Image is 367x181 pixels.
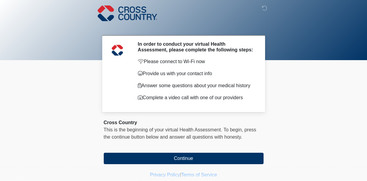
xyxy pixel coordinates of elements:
[104,127,222,132] span: This is the beginning of your virtual Health Assessment.
[138,70,255,77] p: Provide us with your contact info
[104,127,256,140] span: press the continue button below and answer all questions with honesty.
[99,22,268,33] h1: ‎ ‎ ‎
[180,172,181,177] a: |
[104,119,264,126] div: Cross Country
[150,172,180,177] a: Privacy Policy
[138,58,255,65] p: Please connect to Wi-Fi now
[181,172,217,177] a: Terms of Service
[138,82,255,89] p: Answer some questions about your medical history
[108,41,126,59] img: Agent Avatar
[138,94,255,101] p: Complete a video call with one of our providers
[138,41,255,53] h2: In order to conduct your virtual Health Assessment, please complete the following steps:
[98,5,157,22] img: Cross Country Logo
[104,153,264,164] button: Continue
[223,127,244,132] span: To begin,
